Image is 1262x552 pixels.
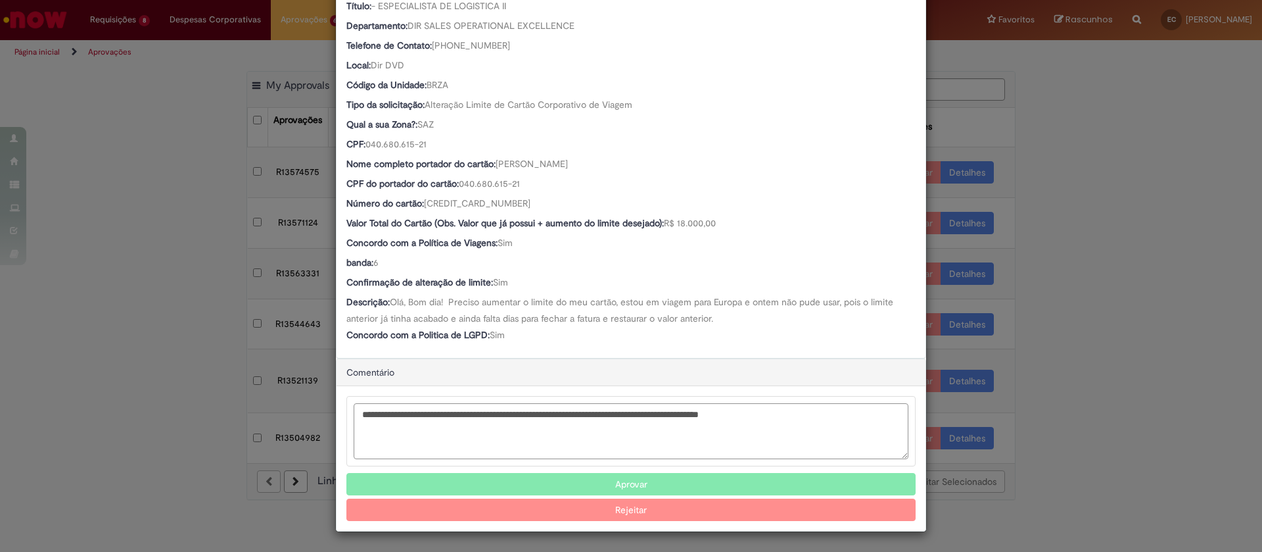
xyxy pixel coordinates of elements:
span: [CREDIT_CARD_NUMBER] [424,197,530,209]
span: R$ 18.000,00 [664,217,716,229]
span: 040.680.615-21 [365,138,427,150]
b: Código da Unidade: [346,79,427,91]
b: Valor Total do Cartão (Obs. Valor que já possui + aumento do limite desejado): [346,217,664,229]
b: CPF: [346,138,365,150]
span: Olá, Bom dia! Preciso aumentar o limite do meu cartão, estou em viagem para Europa e ontem não pu... [346,296,896,324]
b: Telefone de Contato: [346,39,432,51]
b: banda: [346,257,373,268]
span: BRZA [427,79,448,91]
b: Número do cartão: [346,197,424,209]
b: Descrição: [346,296,390,308]
b: Local: [346,59,371,71]
button: Rejeitar [346,499,916,521]
span: Dir DVD [371,59,404,71]
span: [PHONE_NUMBER] [432,39,510,51]
span: Sim [493,276,508,288]
span: 6 [373,257,379,268]
b: Confirmação de alteração de limite: [346,276,493,288]
b: Tipo da solicitação: [346,99,425,111]
span: [PERSON_NAME] [496,158,568,170]
b: CPF do portador do cartão: [346,178,459,189]
span: Alteração Limite de Cartão Corporativo de Viagem [425,99,632,111]
span: SAZ [417,118,434,130]
span: 040.680.615-21 [459,178,520,189]
b: Concordo com a Politica de LGPD: [346,329,490,341]
span: DIR SALES OPERATIONAL EXCELLENCE [408,20,574,32]
span: Sim [490,329,505,341]
button: Aprovar [346,473,916,495]
b: Qual a sua Zona?: [346,118,417,130]
b: Concordo com a Política de Viagens: [346,237,498,249]
b: Departamento: [346,20,408,32]
span: Comentário [346,366,394,378]
span: Sim [498,237,513,249]
b: Nome completo portador do cartão: [346,158,496,170]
